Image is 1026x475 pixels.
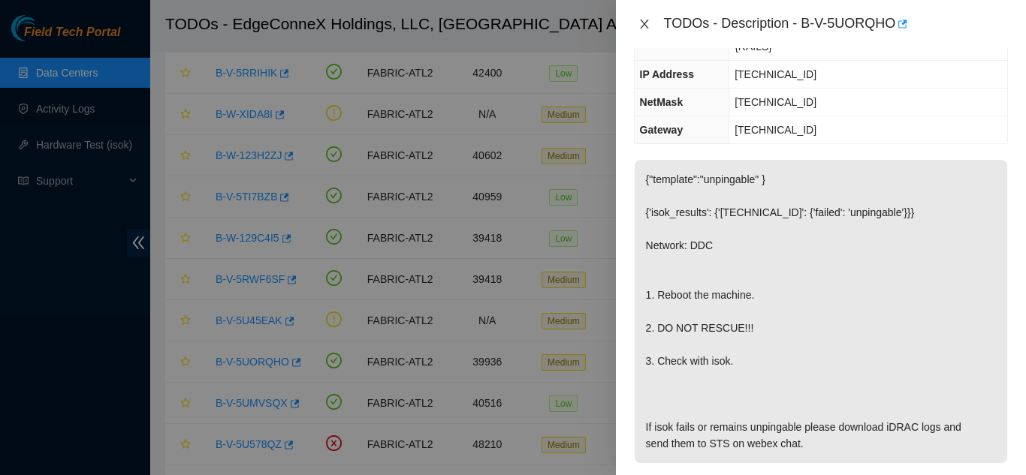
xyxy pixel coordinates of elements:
[735,124,816,136] span: [TECHNICAL_ID]
[735,96,816,108] span: [TECHNICAL_ID]
[640,124,683,136] span: Gateway
[638,18,650,30] span: close
[664,12,1008,36] div: TODOs - Description - B-V-5UORQHO
[640,68,694,80] span: IP Address
[640,96,683,108] span: NetMask
[635,160,1007,463] p: {"template":"unpingable" } {'isok_results': {'[TECHNICAL_ID]': {'failed': 'unpingable'}}} Network...
[634,17,655,32] button: Close
[735,68,816,80] span: [TECHNICAL_ID]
